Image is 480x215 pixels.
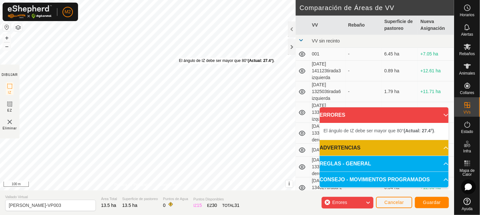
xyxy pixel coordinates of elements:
[324,128,435,133] span: El ángulo de IZ debe ser mayor que 80° .
[382,81,418,102] td: 1.79 ha
[7,108,12,113] span: EZ
[384,200,404,205] span: Cancelar
[309,144,346,157] td: [DATE] 162257
[207,202,217,209] div: EZ
[456,169,478,176] span: Mapa de Calor
[332,200,347,205] span: Errores
[8,5,52,18] img: Logo Gallagher
[460,91,474,95] span: Collares
[376,197,412,208] button: Cancelar
[3,42,11,50] button: –
[418,102,454,123] td: +12.18 ha
[309,16,346,35] th: VV
[459,52,475,56] span: Rebaños
[418,81,454,102] td: +11.71 ha
[197,203,202,208] span: 15
[309,61,346,81] td: [DATE] 141123tirada3 izquierda
[179,58,275,64] div: El ángulo de IZ debe ser mayor que 80° .
[460,13,474,17] span: Horarios
[320,172,449,187] p-accordion-header: CONSEJO - MOVIMIENTOS PROGRAMADOS
[163,196,188,202] span: Puntos de Agua
[309,177,346,198] td: [DATE] 134027tirada 2 izquierda
[463,110,471,114] span: VVs
[309,81,346,102] td: [DATE] 132503tirada6 izquierda
[320,123,449,140] p-accordion-content: ERRORES
[309,102,346,123] td: [DATE] 133231tirada 5 izquierda
[348,67,379,74] div: -
[64,8,71,15] span: M2
[320,111,345,119] span: ERRORES
[193,202,202,209] div: IZ
[320,176,430,184] span: CONSEJO - MOVIMIENTOS PROGRAMADOS
[5,194,96,200] span: Vallado Virtual
[382,61,418,81] td: 0.89 ha
[3,23,11,31] button: Restablecer Mapa
[320,107,449,123] p-accordion-header: ERRORES
[101,196,117,202] span: Área Total
[234,203,240,208] span: 31
[122,196,158,202] span: Superficie de pastoreo
[423,200,441,205] span: Guardar
[382,102,418,123] td: 1.32 ha
[348,51,379,57] div: -
[312,38,340,43] span: VV sin recinto
[404,128,434,133] b: (Actual: 27.4°)
[418,16,454,35] th: Nueva Asignación
[418,61,454,81] td: +12.61 ha
[346,16,382,35] th: Rebaño
[309,48,346,61] td: 001
[159,182,181,188] a: Contáctenos
[309,157,346,177] td: [DATE] 133800tirada 3 derecha
[320,160,371,168] span: REGLAS - GENERAL
[286,180,293,187] button: i
[418,48,454,61] td: +7.05 ha
[382,48,418,61] td: 6.45 ha
[163,203,166,208] span: 0
[212,203,217,208] span: 30
[6,118,14,126] img: VV
[193,197,239,202] span: Puntos Disponibles
[309,123,346,144] td: [DATE] 133709pasillo derecha
[462,207,473,211] span: Ayuda
[248,59,274,63] b: (Actual: 27.4°)
[320,140,449,156] p-accordion-header: ADVERTENCIAS
[320,144,360,152] span: ADVERTENCIAS
[454,195,480,213] a: Ayuda
[8,90,12,95] span: IZ
[461,130,473,134] span: Estado
[459,71,475,75] span: Animales
[415,197,449,208] button: Guardar
[382,16,418,35] th: Superficie de pastoreo
[300,4,454,12] h2: Comparación de Áreas de VV
[320,156,449,172] p-accordion-header: REGLAS - GENERAL
[114,182,152,188] a: Política de Privacidad
[2,72,18,77] div: DIBUJAR
[3,34,11,42] button: +
[348,88,379,95] div: -
[461,32,473,36] span: Alertas
[289,181,290,186] span: i
[3,126,17,131] span: Eliminar
[14,24,22,31] button: Capas del Mapa
[463,149,471,153] span: Infra
[222,202,239,209] div: TOTAL
[122,203,137,208] span: 13.5 ha
[101,203,116,208] span: 13.5 ha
